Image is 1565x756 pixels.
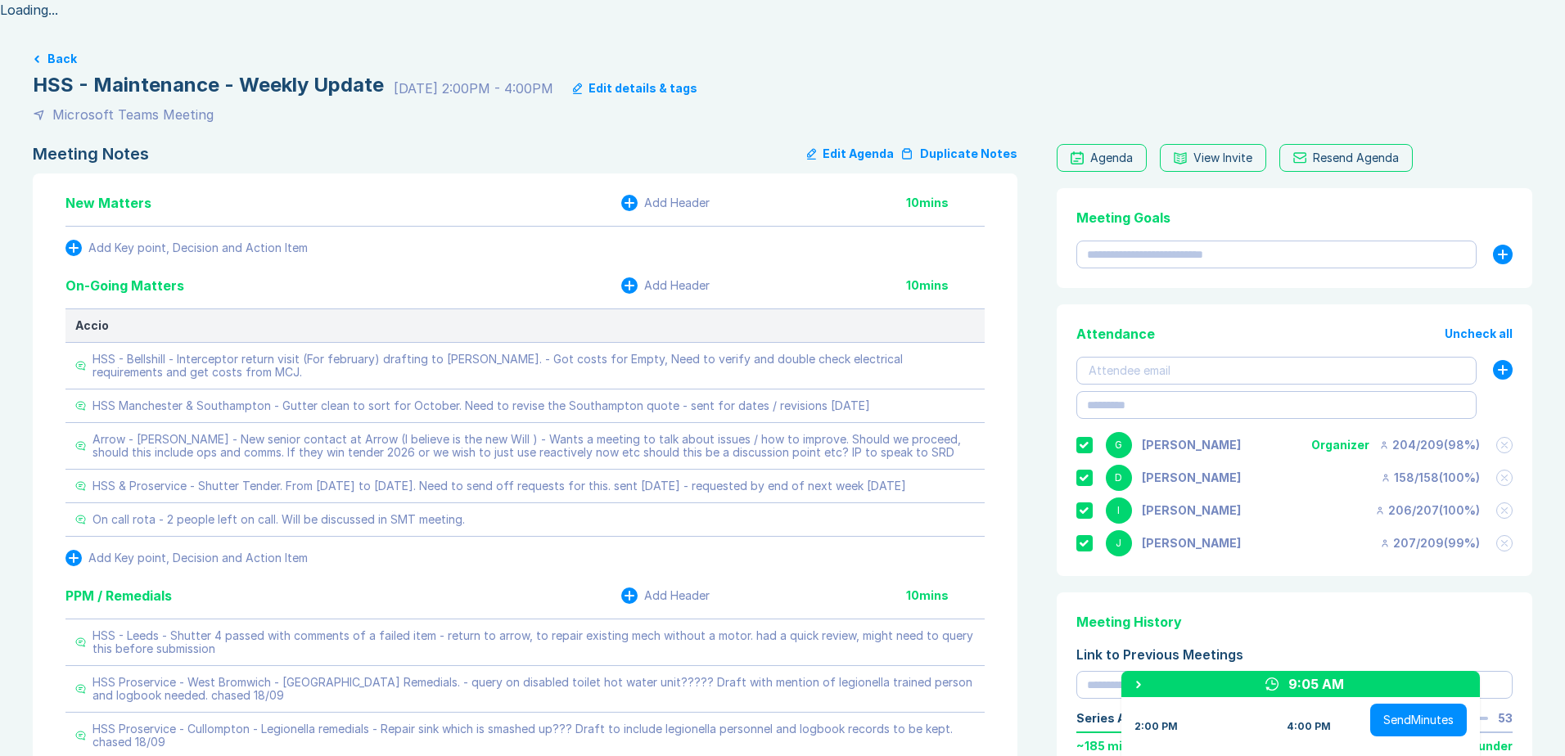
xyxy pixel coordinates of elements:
[1370,704,1467,736] button: SendMinutes
[92,513,465,526] div: On call rota - 2 people left on call. Will be discussed in SMT meeting.
[1057,144,1147,172] a: Agenda
[1090,151,1133,164] div: Agenda
[52,105,214,124] div: Microsoft Teams Meeting
[65,586,172,605] div: PPM / Remedials
[1379,439,1480,452] div: 204 / 209 ( 98 %)
[1142,471,1241,484] div: David Hayter
[1498,712,1513,725] div: 53
[900,144,1017,164] button: Duplicate Notes
[33,72,384,98] div: HSS - Maintenance - Weekly Update
[92,433,975,459] div: Arrow - [PERSON_NAME] - New senior contact at Arrow (I believe is the new Will ) - Wants a meetin...
[92,676,975,702] div: HSS Proservice - West Bromwich - [GEOGRAPHIC_DATA] Remedials. - query on disabled toilet hot wate...
[33,144,149,164] div: Meeting Notes
[394,79,553,98] div: [DATE] 2:00PM - 4:00PM
[621,195,710,211] button: Add Header
[1445,327,1513,340] button: Uncheck all
[1106,432,1132,458] div: G
[92,722,975,749] div: HSS Proservice - Cullompton - Legionella remedials - Repair sink which is smashed up??? Draft to ...
[589,82,697,95] div: Edit details & tags
[807,144,894,164] button: Edit Agenda
[1076,612,1513,632] div: Meeting History
[88,241,308,254] div: Add Key point, Decision and Action Item
[1375,504,1480,517] div: 206 / 207 ( 100 %)
[65,276,184,295] div: On-Going Matters
[1106,465,1132,491] div: D
[1313,151,1399,164] div: Resend Agenda
[1288,674,1344,694] div: 9:05 AM
[1076,324,1155,344] div: Attendance
[1106,530,1132,556] div: J
[88,551,308,565] div: Add Key point, Decision and Action Item
[1076,645,1513,664] div: Link to Previous Meetings
[33,52,1532,65] a: Back
[65,550,308,566] button: Add Key point, Decision and Action Item
[47,52,77,65] button: Back
[1311,439,1369,452] div: Organizer
[1160,144,1266,172] button: View Invite
[906,279,985,292] div: 10 mins
[1106,497,1132,524] div: I
[644,279,710,292] div: Add Header
[92,629,975,655] div: HSS - Leeds - Shutter 4 passed with comments of a failed item - return to arrow, to repair existi...
[1142,439,1241,452] div: Gemma White
[621,277,710,294] button: Add Header
[65,240,308,256] button: Add Key point, Decision and Action Item
[621,587,710,604] button: Add Header
[573,82,697,95] button: Edit details & tags
[906,196,985,209] div: 10 mins
[75,319,975,332] div: Accio
[1076,740,1169,753] div: ~ 185 mins early
[65,193,151,213] div: New Matters
[92,399,870,412] div: HSS Manchester & Southampton - Gutter clean to sort for October. Need to revise the Southampton q...
[1134,720,1178,733] div: 2:00 PM
[1380,537,1480,550] div: 207 / 209 ( 99 %)
[1142,537,1241,550] div: Jonny Welbourn
[1381,471,1480,484] div: 158 / 158 ( 100 %)
[1076,208,1513,227] div: Meeting Goals
[644,589,710,602] div: Add Header
[906,589,985,602] div: 10 mins
[1279,144,1413,172] button: Resend Agenda
[92,353,975,379] div: HSS - Bellshill - Interceptor return visit (For february) drafting to [PERSON_NAME]. - Got costs ...
[1287,720,1331,733] div: 4:00 PM
[1142,504,1241,517] div: Iain Parnell
[92,479,906,493] div: HSS & Proservice - Shutter Tender. From [DATE] to [DATE]. Need to send off requests for this. sen...
[1193,151,1252,164] div: View Invite
[644,196,710,209] div: Add Header
[1076,712,1166,725] div: Series Average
